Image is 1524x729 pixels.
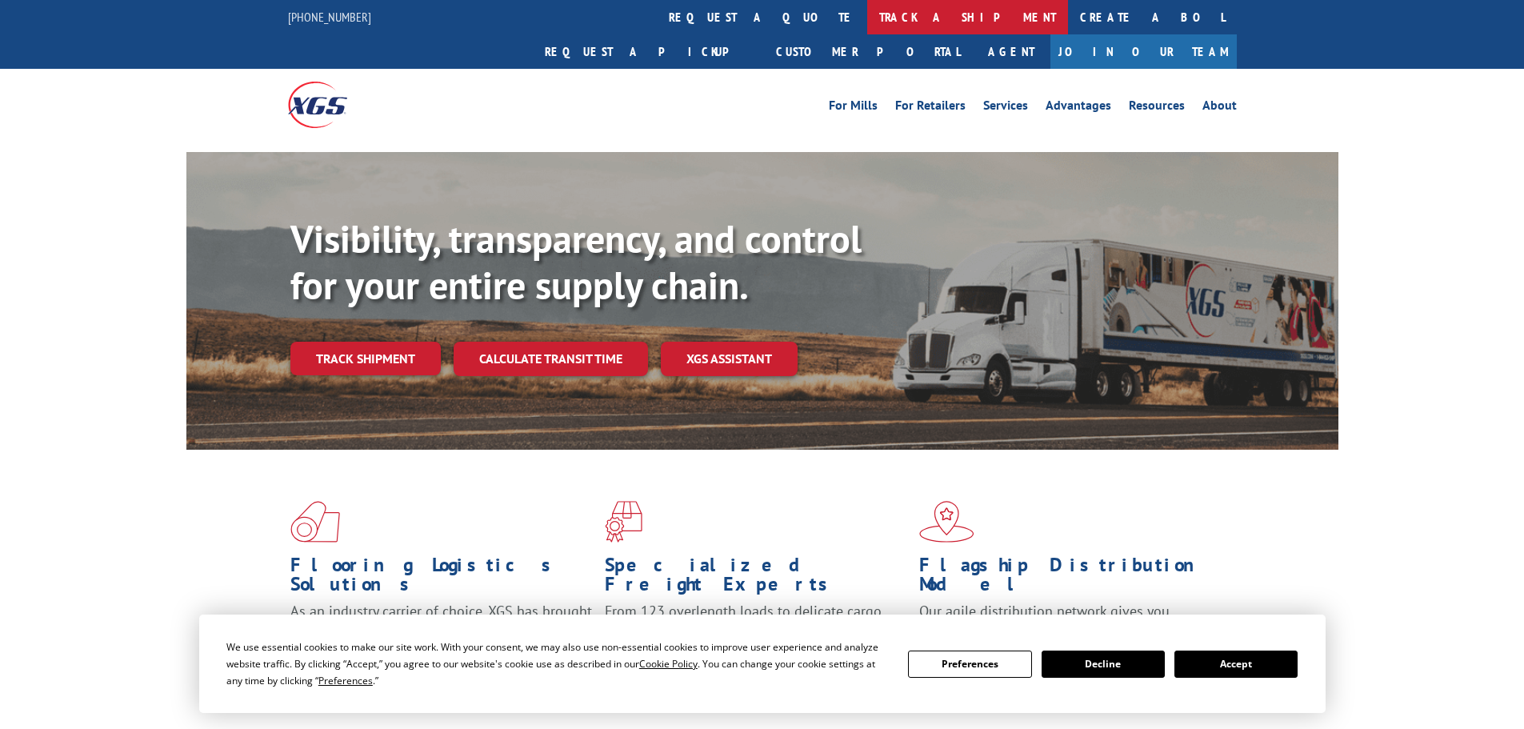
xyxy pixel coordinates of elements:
span: Preferences [318,674,373,687]
img: xgs-icon-flagship-distribution-model-red [919,501,974,543]
a: Advantages [1046,99,1111,117]
a: For Retailers [895,99,966,117]
a: [PHONE_NUMBER] [288,9,371,25]
a: Calculate transit time [454,342,648,376]
b: Visibility, transparency, and control for your entire supply chain. [290,214,862,310]
a: Agent [972,34,1050,69]
a: Join Our Team [1050,34,1237,69]
a: Services [983,99,1028,117]
p: From 123 overlength loads to delicate cargo, our experienced staff knows the best way to move you... [605,602,907,673]
a: Request a pickup [533,34,764,69]
a: For Mills [829,99,878,117]
h1: Specialized Freight Experts [605,555,907,602]
a: XGS ASSISTANT [661,342,798,376]
div: We use essential cookies to make our site work. With your consent, we may also use non-essential ... [226,639,889,689]
a: Track shipment [290,342,441,375]
img: xgs-icon-focused-on-flooring-red [605,501,642,543]
a: Customer Portal [764,34,972,69]
h1: Flooring Logistics Solutions [290,555,593,602]
a: Resources [1129,99,1185,117]
span: As an industry carrier of choice, XGS has brought innovation and dedication to flooring logistics... [290,602,592,659]
span: Cookie Policy [639,657,698,671]
button: Decline [1042,651,1165,678]
a: About [1202,99,1237,117]
h1: Flagship Distribution Model [919,555,1222,602]
button: Preferences [908,651,1031,678]
span: Our agile distribution network gives you nationwide inventory management on demand. [919,602,1214,639]
img: xgs-icon-total-supply-chain-intelligence-red [290,501,340,543]
div: Cookie Consent Prompt [199,615,1326,713]
button: Accept [1174,651,1298,678]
